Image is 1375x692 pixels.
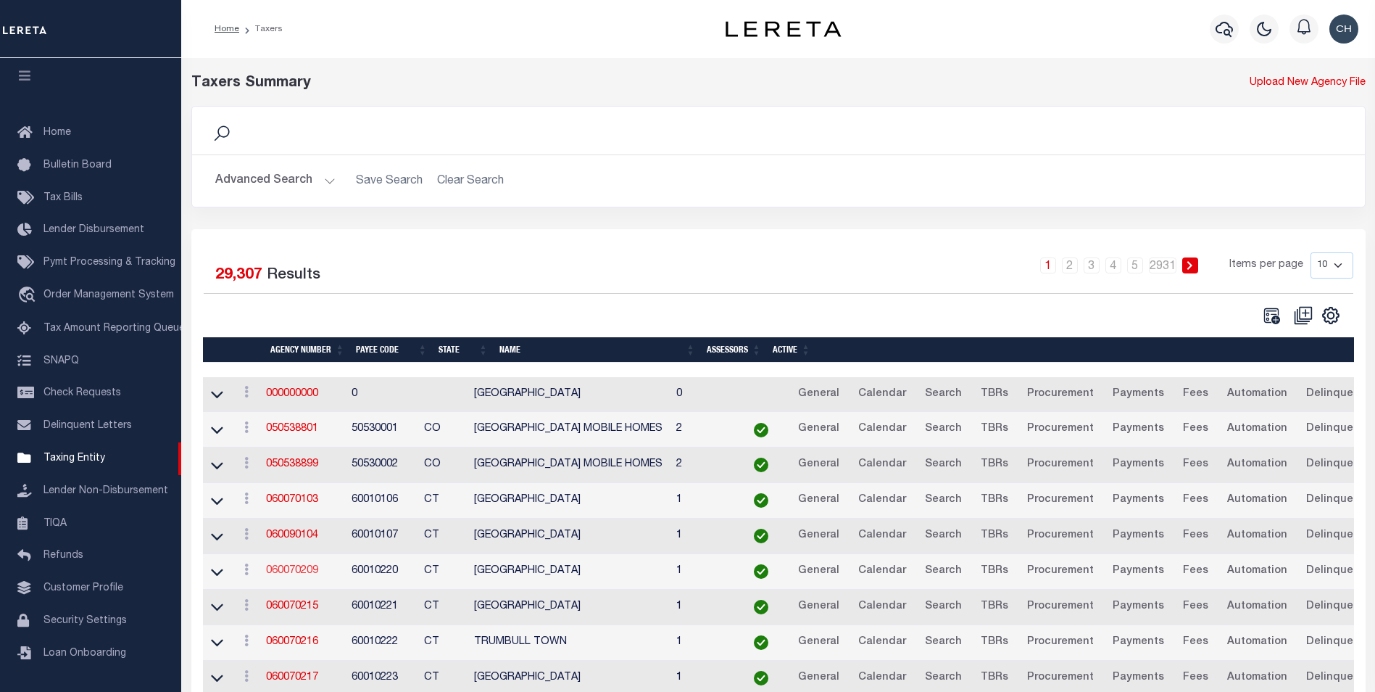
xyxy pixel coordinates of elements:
[418,412,469,448] td: CO
[43,160,112,170] span: Bulletin Board
[754,564,768,579] img: check-icon-green.svg
[43,388,121,398] span: Check Requests
[468,554,670,590] td: [GEOGRAPHIC_DATA]
[43,324,185,334] span: Tax Amount Reporting Queue
[670,590,736,625] td: 1
[1040,258,1056,273] a: 1
[1176,418,1215,441] a: Fees
[266,459,318,469] a: 050538899
[266,424,318,434] a: 050538801
[754,635,768,650] img: check-icon-green.svg
[1021,524,1100,548] a: Procurement
[1229,258,1303,273] span: Items per page
[1221,560,1294,583] a: Automation
[17,287,41,305] i: travel_explore
[974,489,1015,512] a: TBRs
[43,225,144,235] span: Lender Disbursement
[418,554,469,590] td: CT
[418,448,469,483] td: CO
[1221,596,1294,619] a: Automation
[468,625,670,661] td: TRUMBULL TOWN
[726,21,842,37] img: logo-dark.svg
[974,418,1015,441] a: TBRs
[1250,75,1366,91] a: Upload New Agency File
[43,616,127,626] span: Security Settings
[1105,258,1121,273] a: 4
[792,489,846,512] a: General
[852,383,913,406] a: Calendar
[346,377,418,413] td: 0
[918,524,968,548] a: Search
[1106,453,1171,477] a: Payments
[918,631,968,654] a: Search
[346,590,418,625] td: 60010221
[43,128,71,138] span: Home
[1221,631,1294,654] a: Automation
[1221,667,1294,690] a: Automation
[266,566,318,576] a: 060070209
[792,418,846,441] a: General
[918,596,968,619] a: Search
[701,337,767,363] th: Assessors: activate to sort column ascending
[1176,453,1215,477] a: Fees
[792,667,846,690] a: General
[418,519,469,554] td: CT
[418,625,469,661] td: CT
[1021,667,1100,690] a: Procurement
[754,671,768,685] img: check-icon-green.svg
[43,355,79,366] span: SNAPQ
[418,590,469,625] td: CT
[792,383,846,406] a: General
[1176,667,1215,690] a: Fees
[670,625,736,661] td: 1
[239,22,283,36] li: Taxers
[1149,258,1176,273] a: 2931
[1221,524,1294,548] a: Automation
[974,383,1015,406] a: TBRs
[1106,596,1171,619] a: Payments
[43,551,83,561] span: Refunds
[1021,489,1100,512] a: Procurement
[43,421,132,431] span: Delinquent Letters
[754,529,768,543] img: check-icon-green.svg
[191,73,1067,94] div: Taxers Summary
[852,489,913,512] a: Calendar
[670,412,736,448] td: 2
[792,596,846,619] a: General
[1221,489,1294,512] a: Automation
[974,667,1015,690] a: TBRs
[468,412,670,448] td: [GEOGRAPHIC_DATA] MOBILE HOMES
[346,412,418,448] td: 50530001
[852,631,913,654] a: Calendar
[468,448,670,483] td: [GEOGRAPHIC_DATA] MOBILE HOMES
[1127,258,1143,273] a: 5
[1106,418,1171,441] a: Payments
[852,418,913,441] a: Calendar
[266,637,318,647] a: 060070216
[1106,631,1171,654] a: Payments
[918,453,968,477] a: Search
[1021,453,1100,477] a: Procurement
[1221,418,1294,441] a: Automation
[43,258,175,268] span: Pymt Processing & Tracking
[754,493,768,508] img: check-icon-green.svg
[792,560,846,583] a: General
[266,530,318,540] a: 060090104
[918,489,968,512] a: Search
[670,377,736,413] td: 0
[1021,596,1100,619] a: Procurement
[1021,383,1100,406] a: Procurement
[974,560,1015,583] a: TBRs
[1084,258,1100,273] a: 3
[792,524,846,548] a: General
[346,519,418,554] td: 60010107
[792,631,846,654] a: General
[974,453,1015,477] a: TBRs
[918,383,968,406] a: Search
[852,560,913,583] a: Calendar
[265,337,350,363] th: Agency Number: activate to sort column ascending
[346,483,418,519] td: 60010106
[670,519,736,554] td: 1
[215,25,239,33] a: Home
[266,601,318,611] a: 060070215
